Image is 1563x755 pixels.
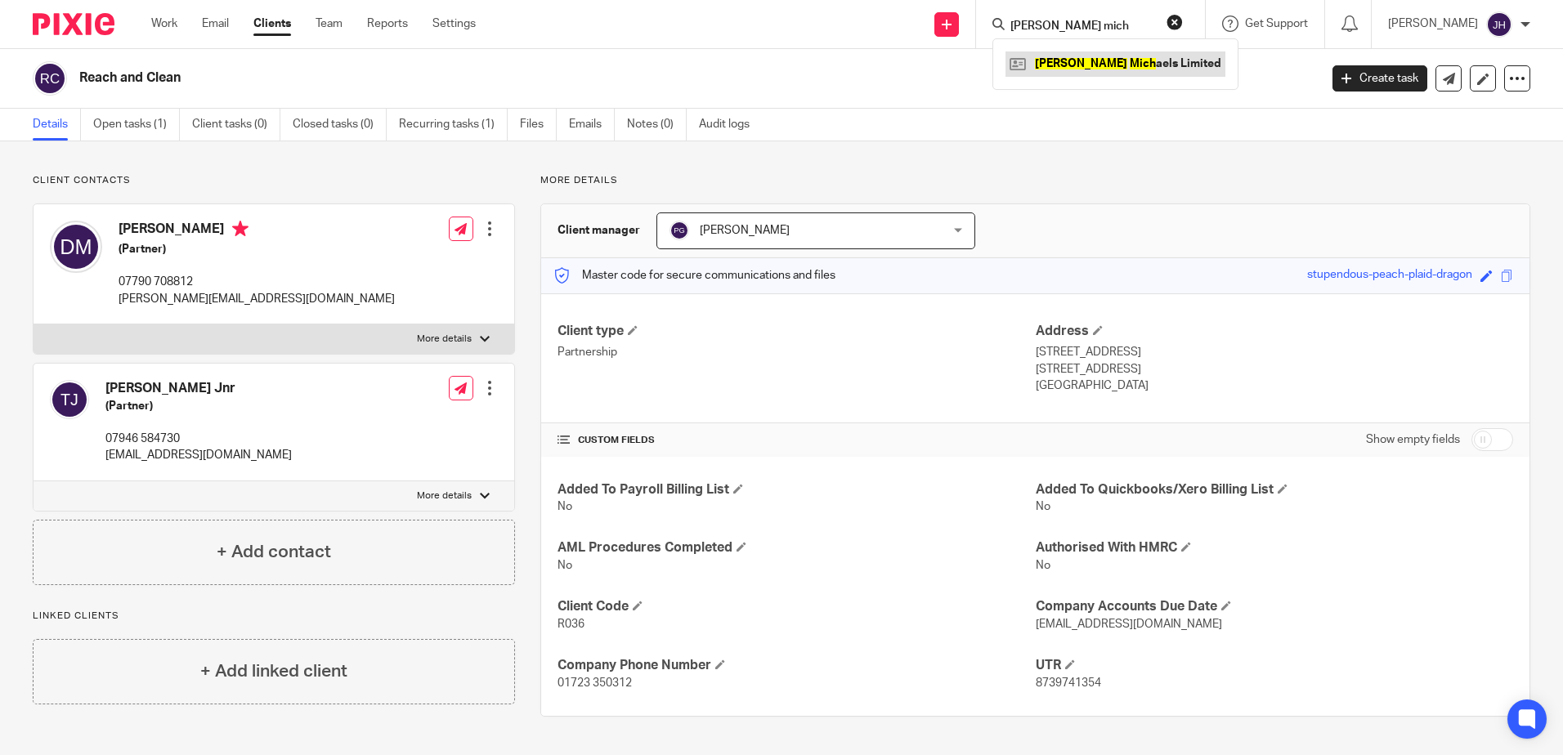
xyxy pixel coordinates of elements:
[33,174,515,187] p: Client contacts
[93,109,180,141] a: Open tasks (1)
[553,267,835,284] p: Master code for secure communications and files
[569,109,615,141] a: Emails
[1036,481,1513,498] h4: Added To Quickbooks/Xero Billing List
[1009,20,1156,34] input: Search
[417,333,472,346] p: More details
[1036,619,1222,630] span: [EMAIL_ADDRESS][DOMAIN_NAME]
[1167,14,1183,30] button: Clear
[293,109,387,141] a: Closed tasks (0)
[192,109,280,141] a: Client tasks (0)
[50,380,89,419] img: svg%3E
[1036,657,1513,674] h4: UTR
[1036,344,1513,360] p: [STREET_ADDRESS]
[558,323,1035,340] h4: Client type
[627,109,687,141] a: Notes (0)
[232,221,249,237] i: Primary
[119,274,395,290] p: 07790 708812
[1486,11,1512,38] img: svg%3E
[558,560,572,571] span: No
[558,539,1035,556] h4: AML Procedures Completed
[700,225,790,236] span: [PERSON_NAME]
[1307,266,1472,285] div: stupendous-peach-plaid-dragon
[1332,65,1427,92] a: Create task
[558,481,1035,498] h4: Added To Payroll Billing List
[105,398,292,414] h5: (Partner)
[33,13,114,35] img: Pixie
[699,109,762,141] a: Audit logs
[558,677,632,689] span: 01723 350312
[558,434,1035,447] h4: CUSTOM FIELDS
[119,241,395,257] h5: (Partner)
[558,598,1035,615] h4: Client Code
[151,16,177,32] a: Work
[1036,361,1513,377] p: [STREET_ADDRESS]
[200,659,347,684] h4: + Add linked client
[316,16,343,32] a: Team
[520,109,557,141] a: Files
[367,16,408,32] a: Reports
[558,222,640,239] h3: Client manager
[399,109,508,141] a: Recurring tasks (1)
[432,16,476,32] a: Settings
[558,619,584,630] span: R036
[105,380,292,397] h4: [PERSON_NAME] Jnr
[253,16,291,32] a: Clients
[1036,598,1513,615] h4: Company Accounts Due Date
[1245,18,1308,29] span: Get Support
[33,109,81,141] a: Details
[1036,677,1101,689] span: 8739741354
[217,539,331,565] h4: + Add contact
[50,221,102,273] img: svg%3E
[33,61,67,96] img: svg%3E
[670,221,689,240] img: svg%3E
[1366,431,1460,448] label: Show empty fields
[105,431,292,447] p: 07946 584730
[105,447,292,463] p: [EMAIL_ADDRESS][DOMAIN_NAME]
[202,16,229,32] a: Email
[119,221,395,241] h4: [PERSON_NAME]
[1036,539,1513,556] h4: Authorised With HMRC
[558,657,1035,674] h4: Company Phone Number
[558,344,1035,360] p: Partnership
[1036,323,1513,340] h4: Address
[417,489,472,503] p: More details
[33,610,515,623] p: Linked clients
[1388,16,1478,32] p: [PERSON_NAME]
[119,291,395,307] p: [PERSON_NAME][EMAIL_ADDRESS][DOMAIN_NAME]
[1036,501,1050,512] span: No
[1036,560,1050,571] span: No
[1036,377,1513,394] p: [GEOGRAPHIC_DATA]
[79,69,1062,87] h2: Reach and Clean
[540,174,1530,187] p: More details
[558,501,572,512] span: No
